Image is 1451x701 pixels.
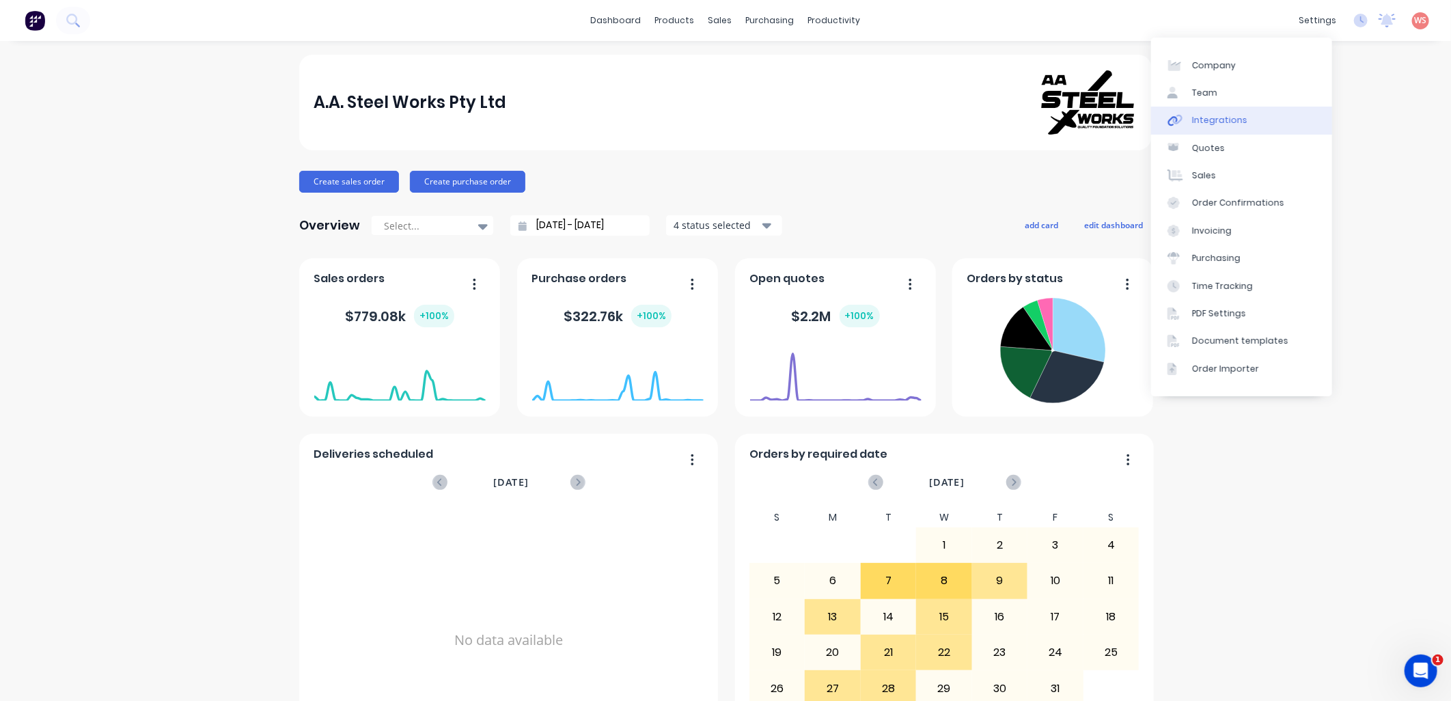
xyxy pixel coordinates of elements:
[1192,87,1217,99] div: Team
[1151,300,1332,327] a: PDF Settings
[1192,252,1241,264] div: Purchasing
[1016,216,1067,234] button: add card
[749,508,805,527] div: S
[1151,217,1332,245] a: Invoicing
[1028,635,1083,670] div: 24
[929,475,965,490] span: [DATE]
[1028,528,1083,562] div: 3
[840,305,880,327] div: + 100 %
[967,271,1064,287] span: Orders by status
[564,305,672,327] div: $ 322.76k
[750,271,825,287] span: Open quotes
[1028,600,1083,634] div: 17
[917,600,971,634] div: 15
[1075,216,1152,234] button: edit dashboard
[1151,355,1332,383] a: Order Importer
[1084,635,1139,670] div: 25
[1192,59,1236,72] div: Company
[1151,51,1332,79] a: Company
[1084,600,1139,634] div: 18
[666,215,782,236] button: 4 status selected
[1028,564,1083,598] div: 10
[805,635,860,670] div: 20
[1151,272,1332,299] a: Time Tracking
[973,600,1027,634] div: 16
[1151,189,1332,217] a: Order Confirmations
[631,305,672,327] div: + 100 %
[1084,528,1139,562] div: 4
[1151,162,1332,189] a: Sales
[1192,114,1247,126] div: Integrations
[1192,307,1246,320] div: PDF Settings
[1192,169,1216,182] div: Sales
[1027,508,1083,527] div: F
[1192,335,1288,347] div: Document templates
[648,10,702,31] div: products
[314,89,507,116] div: A.A. Steel Works Pty Ltd
[1151,135,1332,162] a: Quotes
[861,635,916,670] div: 21
[1192,197,1284,209] div: Order Confirmations
[1151,327,1332,355] a: Document templates
[916,508,972,527] div: W
[1041,70,1137,135] img: A.A. Steel Works Pty Ltd
[917,635,971,670] div: 22
[414,305,454,327] div: + 100 %
[805,564,860,598] div: 6
[861,600,916,634] div: 14
[1083,508,1139,527] div: S
[917,528,971,562] div: 1
[805,508,861,527] div: M
[584,10,648,31] a: dashboard
[1151,245,1332,272] a: Purchasing
[410,171,525,193] button: Create purchase order
[1405,655,1437,687] iframe: Intercom live chat
[1084,564,1139,598] div: 11
[299,171,399,193] button: Create sales order
[973,528,1027,562] div: 2
[702,10,739,31] div: sales
[861,508,917,527] div: T
[1415,14,1427,27] span: WS
[917,564,971,598] div: 8
[973,635,1027,670] div: 23
[1433,655,1443,665] span: 1
[801,10,868,31] div: productivity
[1192,363,1259,375] div: Order Importer
[1192,142,1225,154] div: Quotes
[493,475,529,490] span: [DATE]
[750,564,805,598] div: 5
[792,305,880,327] div: $ 2.2M
[973,564,1027,598] div: 9
[1192,280,1253,292] div: Time Tracking
[805,600,860,634] div: 13
[750,600,805,634] div: 12
[750,635,805,670] div: 19
[1192,225,1232,237] div: Invoicing
[861,564,916,598] div: 7
[25,10,45,31] img: Factory
[1151,79,1332,107] a: Team
[532,271,627,287] span: Purchase orders
[299,212,360,239] div: Overview
[314,271,385,287] span: Sales orders
[674,218,760,232] div: 4 status selected
[972,508,1028,527] div: T
[1292,10,1343,31] div: settings
[345,305,454,327] div: $ 779.08k
[739,10,801,31] div: purchasing
[1151,107,1332,134] a: Integrations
